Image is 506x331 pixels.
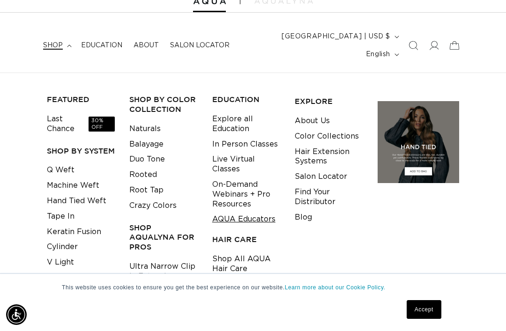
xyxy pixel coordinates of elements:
[47,224,101,240] a: Keratin Fusion
[129,152,165,167] a: Duo Tone
[295,96,363,106] h3: EXPLORE
[295,169,347,184] a: Salon Locator
[6,304,27,325] div: Accessibility Menu
[37,36,75,55] summary: shop
[47,193,106,209] a: Hand Tied Weft
[295,144,363,169] a: Hair Extension Systems
[43,41,63,50] span: shop
[129,121,161,137] a: Naturals
[164,36,235,55] a: Salon Locator
[285,284,386,291] a: Learn more about our Cookie Policy.
[212,235,280,244] h3: HAIR CARE
[276,28,403,45] button: [GEOGRAPHIC_DATA] | USD $
[129,223,197,252] h3: Shop AquaLyna for Pros
[47,209,74,224] a: Tape In
[212,177,280,212] a: On-Demand Webinars + Pro Resources
[129,183,164,198] a: Root Tap
[47,111,115,137] a: Last Chance30% OFF
[403,35,424,56] summary: Search
[47,95,115,104] h3: FEATURED
[212,251,280,277] a: Shop All AQUA Hair Care
[212,212,275,227] a: AQUA Educators
[47,239,78,255] a: Cylinder
[282,32,390,42] span: [GEOGRAPHIC_DATA] | USD $
[212,137,278,152] a: In Person Classes
[360,45,403,63] button: English
[47,146,115,156] h3: SHOP BY SYSTEM
[129,167,157,183] a: Rooted
[75,36,128,55] a: Education
[47,255,74,270] a: V Light
[295,113,330,129] a: About Us
[212,111,280,137] a: Explore all Education
[81,41,122,50] span: Education
[129,95,197,114] h3: Shop by Color Collection
[459,286,506,331] iframe: Chat Widget
[295,184,363,210] a: Find Your Distributor
[212,95,280,104] h3: EDUCATION
[89,117,115,132] span: 30% OFF
[295,129,359,144] a: Color Collections
[129,198,177,213] a: Crazy Colors
[128,36,164,55] a: About
[295,210,312,225] a: Blog
[134,41,159,50] span: About
[129,259,197,284] a: Ultra Narrow Clip in Extensions
[47,162,74,178] a: Q Weft
[47,178,99,193] a: Machine Weft
[129,137,164,152] a: Balayage
[407,300,441,319] a: Accept
[366,50,390,59] span: English
[170,41,230,50] span: Salon Locator
[212,152,280,177] a: Live Virtual Classes
[62,283,444,292] p: This website uses cookies to ensure you get the best experience on our website.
